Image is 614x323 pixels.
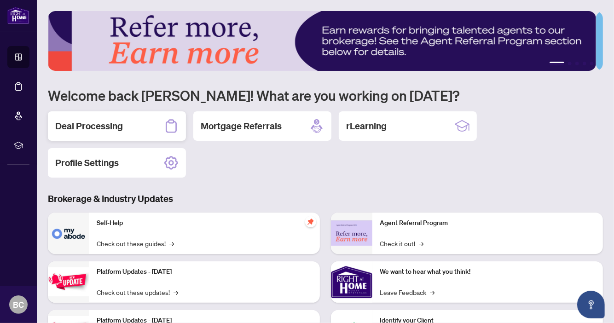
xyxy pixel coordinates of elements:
h2: Deal Processing [55,120,123,133]
button: 3 [575,62,579,65]
img: logo [7,7,29,24]
p: We want to hear what you think! [380,267,596,277]
h2: Profile Settings [55,156,119,169]
span: BC [13,298,24,311]
img: Agent Referral Program [331,220,372,246]
button: 2 [568,62,572,65]
img: Self-Help [48,213,89,254]
a: Check out these updates!→ [97,287,178,297]
p: Agent Referral Program [380,218,596,228]
button: 5 [590,62,594,65]
a: Check out these guides!→ [97,238,174,248]
button: 4 [583,62,586,65]
span: → [430,287,434,297]
p: Platform Updates - [DATE] [97,267,313,277]
h3: Brokerage & Industry Updates [48,192,603,205]
button: 1 [550,62,564,65]
img: Platform Updates - July 21, 2025 [48,267,89,296]
h1: Welcome back [PERSON_NAME]! What are you working on [DATE]? [48,87,603,104]
span: pushpin [305,216,316,227]
span: → [169,238,174,248]
h2: rLearning [346,120,387,133]
span: → [174,287,178,297]
a: Check it out!→ [380,238,423,248]
h2: Mortgage Referrals [201,120,282,133]
p: Self-Help [97,218,313,228]
img: We want to hear what you think! [331,261,372,303]
a: Leave Feedback→ [380,287,434,297]
button: Open asap [577,291,605,318]
img: Slide 0 [48,11,596,71]
span: → [419,238,423,248]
